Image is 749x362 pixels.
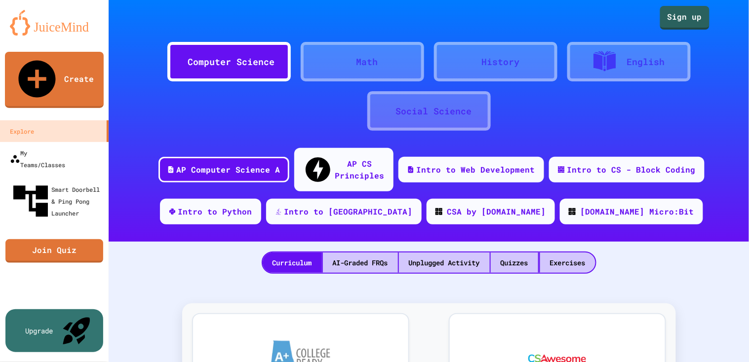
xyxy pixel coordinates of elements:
[10,147,65,171] div: My Teams/Classes
[10,181,105,222] div: Smart Doorbell & Ping Pong Launcher
[188,55,275,69] div: Computer Science
[5,239,103,263] a: Join Quiz
[417,164,535,176] div: Intro to Web Development
[435,208,442,215] img: CODE_logo_RGB.png
[323,253,398,273] div: AI-Graded FRQs
[569,208,576,215] img: CODE_logo_RGB.png
[25,326,53,336] div: Upgrade
[627,55,665,69] div: English
[481,55,519,69] div: History
[540,253,595,273] div: Exercises
[10,10,99,36] img: logo-orange.svg
[396,105,472,118] div: Social Science
[10,125,34,137] div: Explore
[177,164,280,176] div: AP Computer Science A
[284,206,413,217] div: Intro to [GEOGRAPHIC_DATA]
[581,206,694,217] div: [DOMAIN_NAME] Micro:Bit
[660,6,710,30] a: Sign up
[178,206,252,217] div: Intro to Python
[491,253,538,273] div: Quizzes
[399,253,490,273] div: Unplugged Activity
[5,52,104,108] a: Create
[335,158,385,181] div: AP CS Principles
[356,55,378,69] div: Math
[263,253,322,273] div: Curriculum
[447,206,546,217] div: CSA by [DOMAIN_NAME]
[567,164,696,176] div: Intro to CS - Block Coding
